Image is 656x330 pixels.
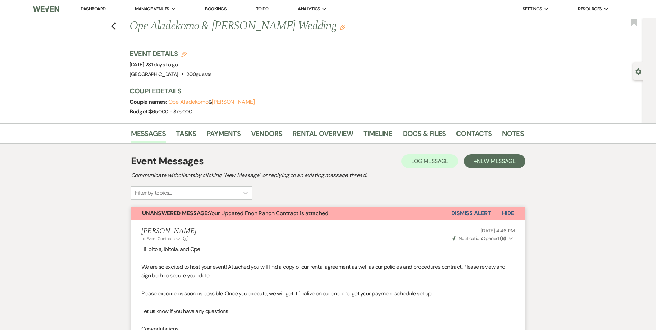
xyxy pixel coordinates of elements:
[451,207,491,220] button: Dismiss Alert
[251,128,282,143] a: Vendors
[477,157,515,165] span: New Message
[33,2,59,16] img: Weven Logo
[130,71,178,78] span: [GEOGRAPHIC_DATA]
[141,236,175,241] span: to: Event Contacts
[205,6,227,12] a: Bookings
[298,6,320,12] span: Analytics
[141,236,181,242] button: to: Event Contacts
[141,263,506,279] span: We are so excited to host your event! Attached you will find a copy of our rental agreement as we...
[491,207,525,220] button: Hide
[81,6,105,12] a: Dashboard
[481,228,515,234] span: [DATE] 4:46 PM
[176,128,196,143] a: Tasks
[131,171,525,180] h2: Communicate with clients by clicking "New Message" or replying to an existing message thread.
[130,98,168,106] span: Couple names:
[142,210,329,217] span: Your Updated Enon Ranch Contract is attached
[168,99,255,106] span: &
[212,99,255,105] button: [PERSON_NAME]
[459,235,482,241] span: Notification
[464,154,525,168] button: +New Message
[452,235,506,241] span: Opened
[206,128,241,143] a: Payments
[144,61,178,68] span: |
[141,227,196,236] h5: [PERSON_NAME]
[130,61,178,68] span: [DATE]
[130,86,517,96] h3: Couple Details
[502,128,524,143] a: Notes
[130,49,212,58] h3: Event Details
[578,6,602,12] span: Resources
[141,308,230,315] span: Let us know if you have any questions!
[403,128,446,143] a: Docs & Files
[131,207,451,220] button: Unanswered Message:Your Updated Enon Ranch Contract is attached
[401,154,458,168] button: Log Message
[141,290,432,297] span: Please execute as soon as possible. Once you execute, we will get it finalize on our end and get ...
[340,24,345,30] button: Edit
[142,210,209,217] strong: Unanswered Message:
[131,154,204,168] h1: Event Messages
[502,210,514,217] span: Hide
[135,189,172,197] div: Filter by topics...
[186,71,211,78] span: 200 guests
[523,6,542,12] span: Settings
[141,245,515,254] p: Hi Ibitola, Ibitola, and Ope!
[149,108,192,115] span: $65,000 - $75,000
[456,128,492,143] a: Contacts
[130,18,440,35] h1: Ope Aladekomo & [PERSON_NAME] Wedding
[168,99,209,105] button: Ope Aladekomo
[145,61,178,68] span: 281 days to go
[500,235,506,241] strong: ( 8 )
[130,108,149,115] span: Budget:
[451,235,515,242] button: NotificationOpened (8)
[635,68,641,74] button: Open lead details
[256,6,269,12] a: To Do
[135,6,169,12] span: Manage Venues
[363,128,392,143] a: Timeline
[411,157,448,165] span: Log Message
[131,128,166,143] a: Messages
[293,128,353,143] a: Rental Overview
